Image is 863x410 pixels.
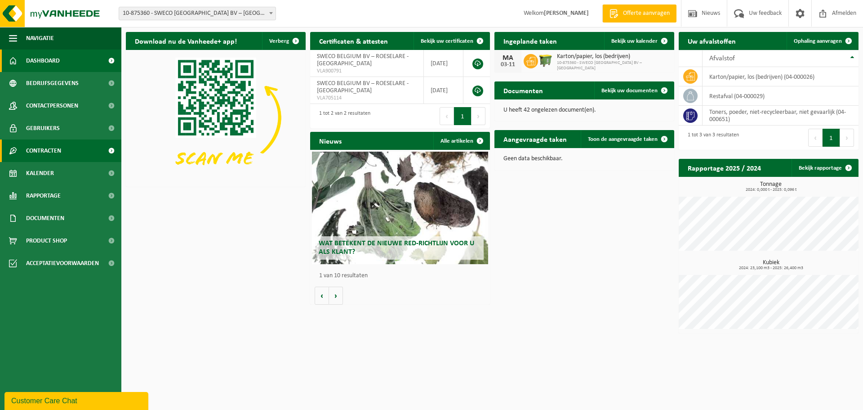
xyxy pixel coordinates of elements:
h2: Uw afvalstoffen [679,32,745,50]
span: Verberg [269,38,289,44]
td: toners, poeder, niet-recycleerbaar, niet gevaarlijk (04-000651) [703,106,859,126]
span: Contactpersonen [26,95,78,117]
span: Bedrijfsgegevens [26,72,79,95]
span: Bekijk uw documenten [601,88,658,94]
a: Bekijk uw certificaten [414,32,489,50]
a: Alle artikelen [433,132,489,150]
span: 10-875360 - SWECO [GEOGRAPHIC_DATA] BV – [GEOGRAPHIC_DATA] [557,60,670,71]
span: Contracten [26,140,61,162]
span: Wat betekent de nieuwe RED-richtlijn voor u als klant? [319,240,474,256]
div: 1 tot 3 van 3 resultaten [683,128,739,148]
h2: Documenten [494,81,552,99]
h2: Download nu de Vanheede+ app! [126,32,246,50]
span: 2024: 0,000 t - 2025: 0,096 t [683,188,859,192]
td: karton/papier, los (bedrijven) (04-000026) [703,67,859,86]
span: 2024: 23,100 m3 - 2025: 26,400 m3 [683,266,859,270]
h3: Tonnage [683,181,859,192]
span: Dashboard [26,50,60,72]
h2: Certificaten & attesten [310,32,397,50]
a: Bekijk rapportage [792,159,858,177]
span: VLA900791 [317,68,417,75]
span: Karton/papier, los (bedrijven) [557,53,670,60]
h2: Nieuws [310,132,351,149]
button: Next [472,107,485,125]
span: SWECO BELGIUM BV – ROESELARE - [GEOGRAPHIC_DATA] [317,53,409,67]
span: Offerte aanvragen [621,9,672,18]
span: Rapportage [26,185,61,207]
span: Gebruikers [26,117,60,140]
span: Afvalstof [709,55,735,62]
h2: Aangevraagde taken [494,130,576,148]
div: 03-11 [499,62,517,68]
td: [DATE] [424,77,463,104]
a: Bekijk uw kalender [604,32,673,50]
button: 1 [454,107,472,125]
button: Next [840,129,854,147]
a: Wat betekent de nieuwe RED-richtlijn voor u als klant? [312,152,488,264]
button: Vorige [315,287,329,305]
a: Bekijk uw documenten [594,81,673,99]
td: [DATE] [424,50,463,77]
iframe: chat widget [4,390,150,410]
span: Product Shop [26,230,67,252]
p: 1 van 10 resultaten [319,273,485,279]
span: Toon de aangevraagde taken [588,136,658,142]
span: Bekijk uw certificaten [421,38,473,44]
h2: Ingeplande taken [494,32,566,50]
div: MA [499,54,517,62]
p: Geen data beschikbaar. [503,156,665,162]
h2: Rapportage 2025 / 2024 [679,159,770,176]
a: Toon de aangevraagde taken [581,130,673,148]
span: Bekijk uw kalender [611,38,658,44]
span: VLA705114 [317,95,417,102]
img: Download de VHEPlus App [126,50,306,185]
button: 1 [823,129,840,147]
a: Offerte aanvragen [602,5,676,23]
img: WB-1100-HPE-GN-50 [538,53,553,68]
button: Volgende [329,287,343,305]
span: Navigatie [26,27,54,50]
span: Acceptatievoorwaarden [26,252,99,275]
span: Kalender [26,162,54,185]
div: 1 tot 2 van 2 resultaten [315,106,370,126]
span: 10-875360 - SWECO BELGIUM BV – ROESELARE - ROESELARE [119,7,276,20]
button: Verberg [262,32,305,50]
span: Documenten [26,207,64,230]
h3: Kubiek [683,260,859,270]
p: U heeft 42 ongelezen document(en). [503,107,665,113]
td: restafval (04-000029) [703,86,859,106]
span: SWECO BELGIUM BV – ROESELARE - [GEOGRAPHIC_DATA] [317,80,409,94]
strong: [PERSON_NAME] [544,10,589,17]
span: Ophaling aanvragen [794,38,842,44]
button: Previous [808,129,823,147]
button: Previous [440,107,454,125]
a: Ophaling aanvragen [787,32,858,50]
